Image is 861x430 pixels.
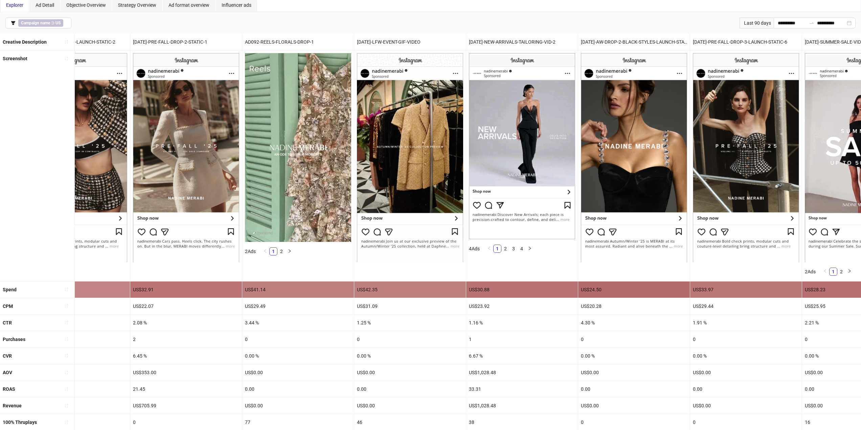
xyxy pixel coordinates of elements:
[5,18,71,28] button: Campaign name ∋ US
[528,246,532,250] span: right
[36,2,54,8] span: Ad Detail
[3,370,12,375] b: AOV
[3,39,47,45] b: Creative Description
[466,381,578,397] div: 33.31
[354,348,466,364] div: 0.00 %
[242,381,354,397] div: 0.00
[133,53,239,262] img: Screenshot 120231322225980780
[693,53,799,262] img: Screenshot 120231779919290780
[64,320,69,325] span: sort-ascending
[130,381,242,397] div: 21.45
[66,2,106,8] span: Objective Overview
[242,364,354,381] div: US$0.00
[845,268,854,276] button: right
[690,398,802,414] div: US$0.00
[581,53,687,262] img: Screenshot 120232725071960780
[286,247,294,255] button: right
[809,20,814,26] span: to
[64,337,69,341] span: sort-ascending
[130,315,242,331] div: 2.08 %
[502,245,509,252] a: 2
[526,245,534,253] button: right
[64,56,69,61] span: sort-ascending
[21,21,50,25] b: Campaign name
[3,303,13,309] b: CPM
[809,20,814,26] span: swap-right
[3,386,15,392] b: ROAS
[130,34,242,50] div: [DATE]-PRE-FALL-DROP-2-STATIC-1
[130,364,242,381] div: US$353.00
[222,2,251,8] span: Influencer ads
[837,268,845,276] li: 2
[690,315,802,331] div: 1.91 %
[487,246,491,250] span: left
[3,353,12,359] b: CVR
[130,398,242,414] div: US$705.99
[286,247,294,255] li: Next Page
[130,331,242,347] div: 2
[168,2,209,8] span: Ad format overview
[805,269,816,274] span: 2 Ads
[3,403,22,408] b: Revenue
[690,331,802,347] div: 0
[242,348,354,364] div: 0.00 %
[354,281,466,298] div: US$42.35
[261,247,269,255] li: Previous Page
[278,248,285,255] a: 2
[270,248,277,255] a: 1
[578,34,690,50] div: [DATE]-AW-DROP-2-BLACK-STYLES-LAUNCH-STATIC-8
[509,245,518,253] li: 3
[18,19,63,27] span: ∋
[823,269,827,273] span: left
[3,287,17,292] b: Spend
[466,331,578,347] div: 1
[485,245,493,253] li: Previous Page
[245,53,351,242] img: Screenshot 120225955375740780
[3,420,37,425] b: 100% Thruplays
[690,34,802,50] div: [DATE]-PRE-FALL-DROP-3-LAUNCH-STATIC-6
[354,315,466,331] div: 1.25 %
[245,249,256,254] span: 2 Ads
[578,398,690,414] div: US$0.00
[578,331,690,347] div: 0
[578,315,690,331] div: 4.30 %
[64,40,69,44] span: sort-ascending
[64,403,69,408] span: sort-ascending
[469,246,480,251] span: 4 Ads
[690,381,802,397] div: 0.00
[64,387,69,391] span: sort-ascending
[690,281,802,298] div: US$33.97
[578,364,690,381] div: US$0.00
[466,281,578,298] div: US$30.88
[578,348,690,364] div: 0.00 %
[11,21,16,25] span: filter
[354,331,466,347] div: 0
[830,268,837,275] a: 1
[55,21,61,25] b: US
[518,245,525,252] a: 4
[466,298,578,314] div: US$23.92
[354,298,466,314] div: US$31.09
[64,420,69,425] span: sort-ascending
[466,364,578,381] div: US$1,028.48
[493,245,501,253] li: 1
[3,337,25,342] b: Purchases
[690,348,802,364] div: 0.00 %
[242,315,354,331] div: 3.44 %
[3,56,27,61] b: Screenshot
[242,281,354,298] div: US$41.14
[354,398,466,414] div: US$0.00
[130,281,242,298] div: US$32.91
[466,398,578,414] div: US$1,028.48
[64,370,69,375] span: sort-ascending
[518,245,526,253] li: 4
[494,245,501,252] a: 1
[288,249,292,253] span: right
[578,281,690,298] div: US$24.50
[263,249,267,253] span: left
[354,364,466,381] div: US$0.00
[466,34,578,50] div: [DATE]-NEW-ARRIVALS-TAILORING-VID-2
[354,381,466,397] div: 0.00
[821,268,829,276] li: Previous Page
[261,247,269,255] button: left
